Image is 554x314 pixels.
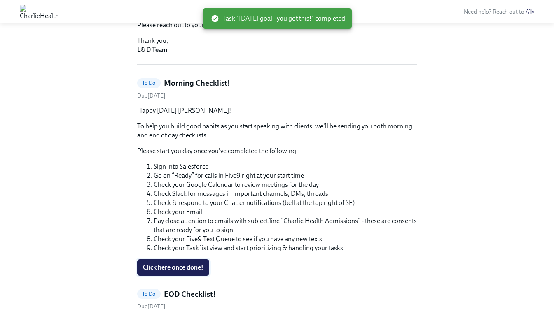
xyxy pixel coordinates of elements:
[137,147,417,156] p: Please start you day once you've completed the following:
[137,106,417,115] p: Happy [DATE] [PERSON_NAME]!
[137,289,417,311] a: To DoEOD Checklist!Due[DATE]
[154,244,417,253] li: Check your Task list view and start prioritizing & handling your tasks
[20,5,59,18] img: CharlieHealth
[137,46,168,53] strong: L&D Team
[154,198,417,207] li: Check & respond to your Chatter notifications (bell at the top right of SF)
[143,263,203,272] span: Click here once done!
[154,189,417,198] li: Check Slack for messages in important channels, DMs, threads
[164,78,230,88] h5: Morning Checklist!
[137,21,417,30] p: Please reach out to your trainer if you run into any issues joining your group.
[137,78,417,100] a: To DoMorning Checklist!Due[DATE]
[137,80,161,86] span: To Do
[464,8,534,15] span: Need help? Reach out to
[137,122,417,140] p: To help you build good habits as you start speaking with clients, we'll be sending you both morni...
[154,171,417,180] li: Go on “Ready” for calls in Five9 right at your start time
[154,162,417,171] li: Sign into Salesforce
[211,14,345,23] span: Task "[DATE] goal - you got this!" completed
[137,303,166,310] span: Tuesday, September 2nd 2025, 2:30 am
[137,259,209,276] button: Click here once done!
[164,289,216,300] h5: EOD Checklist!
[137,291,161,297] span: To Do
[137,92,166,99] span: Saturday, August 30th 2025, 7:40 am
[526,8,534,15] a: Ally
[154,180,417,189] li: Check your Google Calendar to review meetings for the day
[154,207,417,216] li: Check your Email
[137,36,417,54] p: Thank you,
[154,235,417,244] li: Check your Five9 Text Queue to see if you have any new texts
[154,216,417,235] li: Pay close attention to emails with subject line “Charlie Health Admissions” - these are consents ...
